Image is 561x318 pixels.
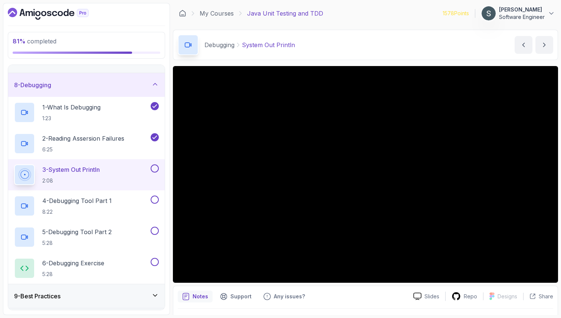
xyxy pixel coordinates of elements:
[14,102,159,123] button: 1-What Is Debugging1:23
[42,227,112,236] p: 5 - Debugging Tool Part 2
[14,81,51,89] h3: 8 - Debugging
[8,284,165,308] button: 9-Best Practices
[499,6,545,13] p: [PERSON_NAME]
[274,293,305,300] p: Any issues?
[42,259,104,268] p: 6 - Debugging Exercise
[14,227,159,247] button: 5-Debugging Tool Part 25:28
[42,239,112,247] p: 5:28
[14,133,159,154] button: 2-Reading Assersion Failures6:25
[523,293,553,300] button: Share
[200,9,234,18] a: My Courses
[8,8,106,20] a: Dashboard
[14,258,159,279] button: 6-Debugging Exercise5:28
[539,293,553,300] p: Share
[407,292,445,300] a: Slides
[42,115,101,122] p: 1:23
[42,146,124,153] p: 6:25
[42,271,104,278] p: 5:28
[42,165,100,174] p: 3 - System Out Println
[42,196,112,205] p: 4 - Debugging Tool Part 1
[204,40,234,49] p: Debugging
[481,6,555,21] button: user profile image[PERSON_NAME]Software Engineer
[535,36,553,54] button: next content
[259,291,309,302] button: Feedback button
[247,9,323,18] p: Java Unit Testing and TDD
[14,292,60,301] h3: 9 - Best Practices
[498,293,517,300] p: Designs
[14,196,159,216] button: 4-Debugging Tool Part 18:22
[13,37,56,45] span: completed
[193,293,208,300] p: Notes
[179,10,186,17] a: Dashboard
[482,6,496,20] img: user profile image
[42,134,124,143] p: 2 - Reading Assersion Failures
[446,292,483,301] a: Repo
[464,293,477,300] p: Repo
[499,13,545,21] p: Software Engineer
[8,73,165,97] button: 8-Debugging
[173,66,558,283] iframe: 3 - System Out Println
[178,291,213,302] button: notes button
[424,293,439,300] p: Slides
[13,37,26,45] span: 81 %
[242,40,295,49] p: System Out Println
[42,177,100,184] p: 2:08
[42,208,112,216] p: 8:22
[230,293,252,300] p: Support
[515,36,532,54] button: previous content
[443,10,469,17] p: 1578 Points
[14,164,159,185] button: 3-System Out Println2:08
[216,291,256,302] button: Support button
[42,103,101,112] p: 1 - What Is Debugging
